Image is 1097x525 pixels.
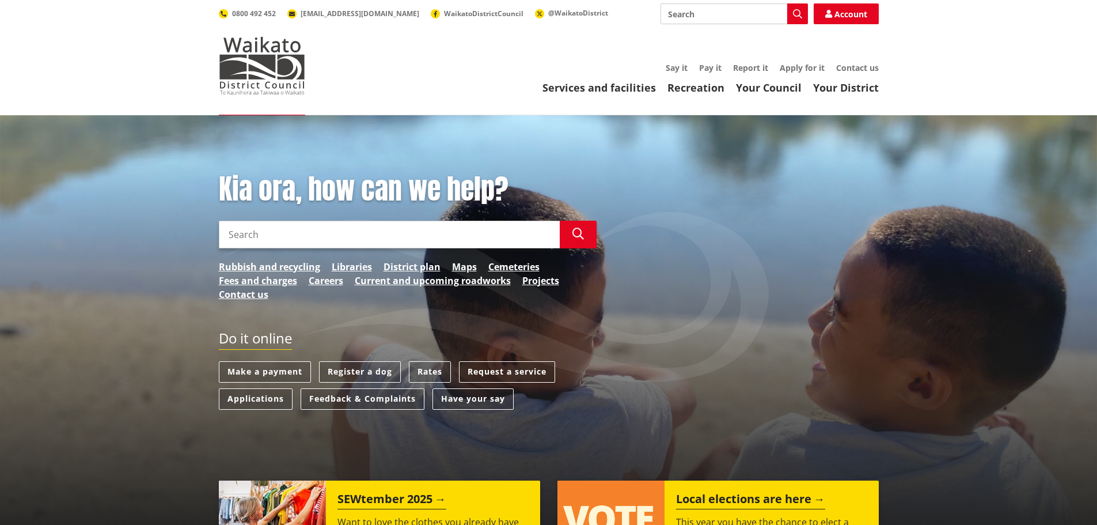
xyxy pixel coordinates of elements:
a: Pay it [699,62,722,73]
a: Fees and charges [219,274,297,288]
a: Register a dog [319,361,401,383]
h2: Local elections are here [676,492,825,509]
input: Search input [661,3,808,24]
a: Feedback & Complaints [301,388,424,410]
img: Waikato District Council - Te Kaunihera aa Takiwaa o Waikato [219,37,305,95]
a: [EMAIL_ADDRESS][DOMAIN_NAME] [287,9,419,18]
a: Rates [409,361,451,383]
input: Search input [219,221,560,248]
a: Your District [813,81,879,95]
a: Report it [733,62,768,73]
h2: Do it online [219,330,292,350]
a: Rubbish and recycling [219,260,320,274]
a: @WaikatoDistrict [535,8,608,18]
a: 0800 492 452 [219,9,276,18]
a: Say it [666,62,688,73]
a: Projects [522,274,559,288]
a: Contact us [219,288,268,301]
a: Cemeteries [488,260,540,274]
a: District plan [384,260,441,274]
h1: Kia ora, how can we help? [219,173,597,206]
a: Your Council [736,81,802,95]
a: Libraries [332,260,372,274]
a: Current and upcoming roadworks [355,274,511,288]
span: 0800 492 452 [232,9,276,18]
span: WaikatoDistrictCouncil [444,9,523,18]
a: Careers [309,274,343,288]
span: [EMAIL_ADDRESS][DOMAIN_NAME] [301,9,419,18]
a: Contact us [836,62,879,73]
a: Have your say [432,388,514,410]
a: Account [814,3,879,24]
span: @WaikatoDistrict [548,8,608,18]
h2: SEWtember 2025 [337,492,446,509]
a: Recreation [667,81,724,95]
a: Apply for it [780,62,825,73]
a: Services and facilities [542,81,656,95]
a: Maps [452,260,477,274]
a: Make a payment [219,361,311,383]
a: Applications [219,388,293,410]
a: Request a service [459,361,555,383]
a: WaikatoDistrictCouncil [431,9,523,18]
